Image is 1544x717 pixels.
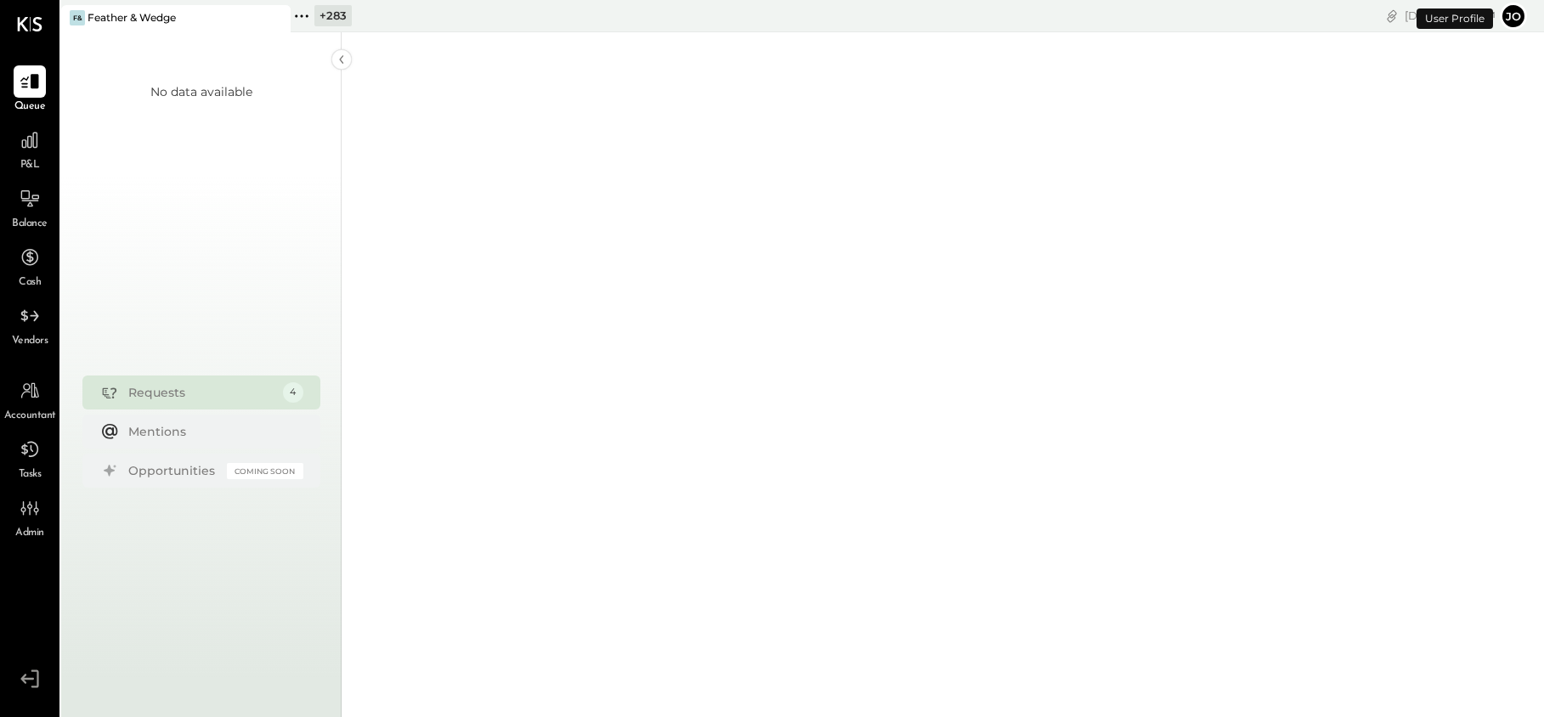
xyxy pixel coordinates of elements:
a: Admin [1,492,59,541]
div: F& [70,10,85,25]
a: Accountant [1,375,59,424]
span: Admin [15,526,44,541]
div: Coming Soon [227,463,303,479]
div: Mentions [128,423,295,440]
a: Cash [1,241,59,291]
a: P&L [1,124,59,173]
span: Queue [14,99,46,115]
div: copy link [1383,7,1400,25]
a: Vendors [1,300,59,349]
span: Vendors [12,334,48,349]
div: Opportunities [128,462,218,479]
a: Queue [1,65,59,115]
div: + 283 [314,5,352,26]
span: Tasks [19,467,42,483]
div: No data available [150,83,252,100]
button: Jo [1500,3,1527,30]
a: Tasks [1,433,59,483]
div: [DATE] [1405,8,1496,24]
a: Balance [1,183,59,232]
div: 4 [283,382,303,403]
div: User Profile [1417,8,1493,29]
span: Balance [12,217,48,232]
span: Cash [19,275,41,291]
div: Requests [128,384,274,401]
span: Accountant [4,409,56,424]
span: P&L [20,158,40,173]
div: Feather & Wedge [88,10,176,25]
